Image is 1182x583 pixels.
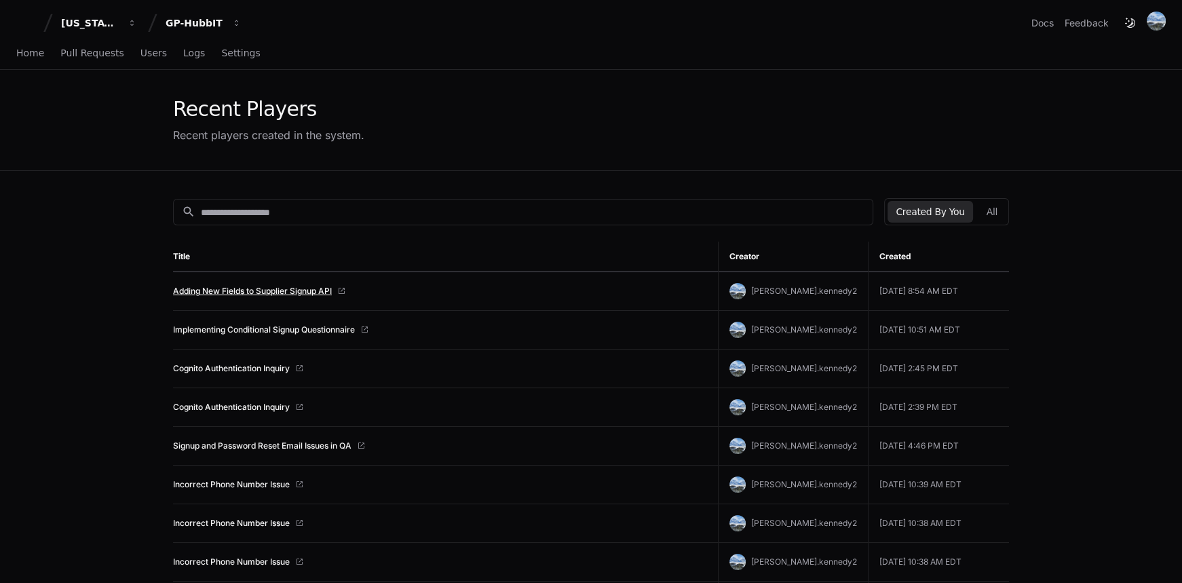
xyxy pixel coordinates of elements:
[729,360,746,377] img: 153204938
[16,38,44,69] a: Home
[751,402,857,412] span: [PERSON_NAME].kennedy2
[61,16,119,30] div: [US_STATE] Pacific
[729,476,746,493] img: 153204938
[751,479,857,489] span: [PERSON_NAME].kennedy2
[868,466,1009,504] td: [DATE] 10:39 AM EDT
[183,49,205,57] span: Logs
[173,557,290,567] a: Incorrect Phone Number Issue
[173,286,332,297] a: Adding New Fields to Supplier Signup API
[1147,12,1166,31] img: 153204938
[221,49,260,57] span: Settings
[868,427,1009,466] td: [DATE] 4:46 PM EDT
[729,322,746,338] img: 153204938
[729,515,746,531] img: 153204938
[173,127,364,143] div: Recent players created in the system.
[751,363,857,373] span: [PERSON_NAME].kennedy2
[183,38,205,69] a: Logs
[978,201,1006,223] button: All
[751,518,857,528] span: [PERSON_NAME].kennedy2
[1065,16,1109,30] button: Feedback
[888,201,972,223] button: Created By You
[868,388,1009,427] td: [DATE] 2:39 PM EDT
[868,272,1009,311] td: [DATE] 8:54 AM EDT
[173,242,718,272] th: Title
[166,16,224,30] div: GP-HubbIT
[868,504,1009,543] td: [DATE] 10:38 AM EDT
[173,479,290,490] a: Incorrect Phone Number Issue
[729,554,746,570] img: 153204938
[868,242,1009,272] th: Created
[173,324,355,335] a: Implementing Conditional Signup Questionnaire
[173,440,351,451] a: Signup and Password Reset Email Issues in QA
[60,38,123,69] a: Pull Requests
[729,283,746,299] img: 153204938
[751,286,857,296] span: [PERSON_NAME].kennedy2
[16,49,44,57] span: Home
[173,518,290,529] a: Incorrect Phone Number Issue
[751,324,857,335] span: [PERSON_NAME].kennedy2
[729,399,746,415] img: 153204938
[221,38,260,69] a: Settings
[1031,16,1054,30] a: Docs
[751,557,857,567] span: [PERSON_NAME].kennedy2
[868,350,1009,388] td: [DATE] 2:45 PM EDT
[173,363,290,374] a: Cognito Authentication Inquiry
[182,205,195,219] mat-icon: search
[140,38,167,69] a: Users
[729,438,746,454] img: 153204938
[173,402,290,413] a: Cognito Authentication Inquiry
[868,311,1009,350] td: [DATE] 10:51 AM EDT
[868,543,1009,582] td: [DATE] 10:38 AM EDT
[160,11,247,35] button: GP-HubbIT
[60,49,123,57] span: Pull Requests
[140,49,167,57] span: Users
[751,440,857,451] span: [PERSON_NAME].kennedy2
[173,97,364,121] div: Recent Players
[718,242,868,272] th: Creator
[56,11,142,35] button: [US_STATE] Pacific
